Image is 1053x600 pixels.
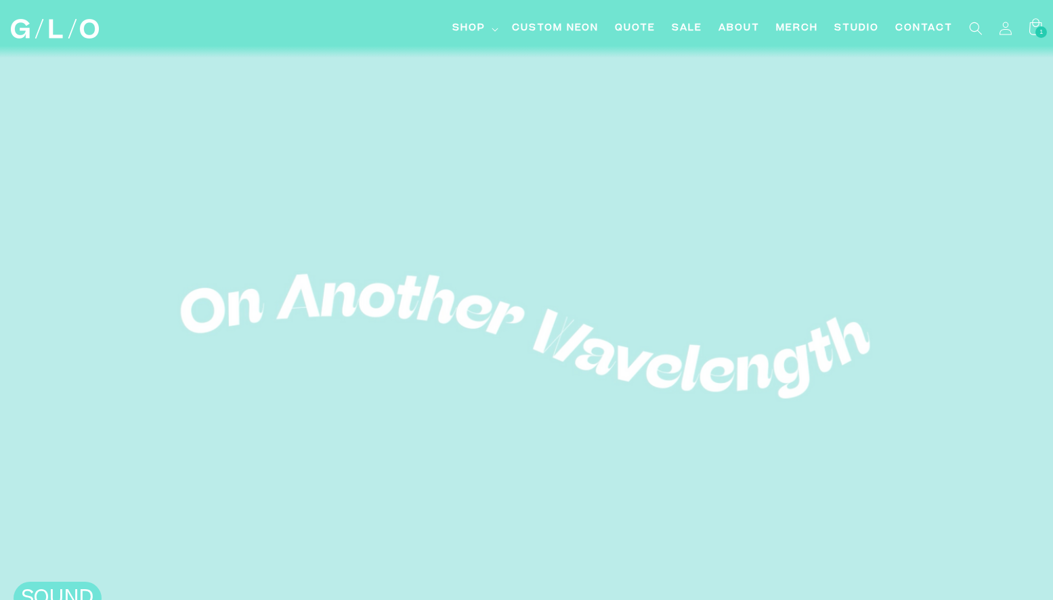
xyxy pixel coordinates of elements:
[615,22,656,36] span: Quote
[768,14,826,44] a: Merch
[5,14,104,44] a: GLO Studio
[11,19,99,39] img: GLO Studio
[452,22,486,36] span: Shop
[887,14,961,44] a: Contact
[834,22,879,36] span: Studio
[607,14,664,44] a: Quote
[512,22,599,36] span: Custom Neon
[1039,26,1044,38] span: 1
[895,22,953,36] span: Contact
[718,22,760,36] span: About
[776,22,818,36] span: Merch
[504,14,607,44] a: Custom Neon
[961,14,991,43] summary: Search
[826,14,887,44] a: Studio
[444,14,504,44] summary: Shop
[672,22,702,36] span: SALE
[664,14,710,44] a: SALE
[710,14,768,44] a: About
